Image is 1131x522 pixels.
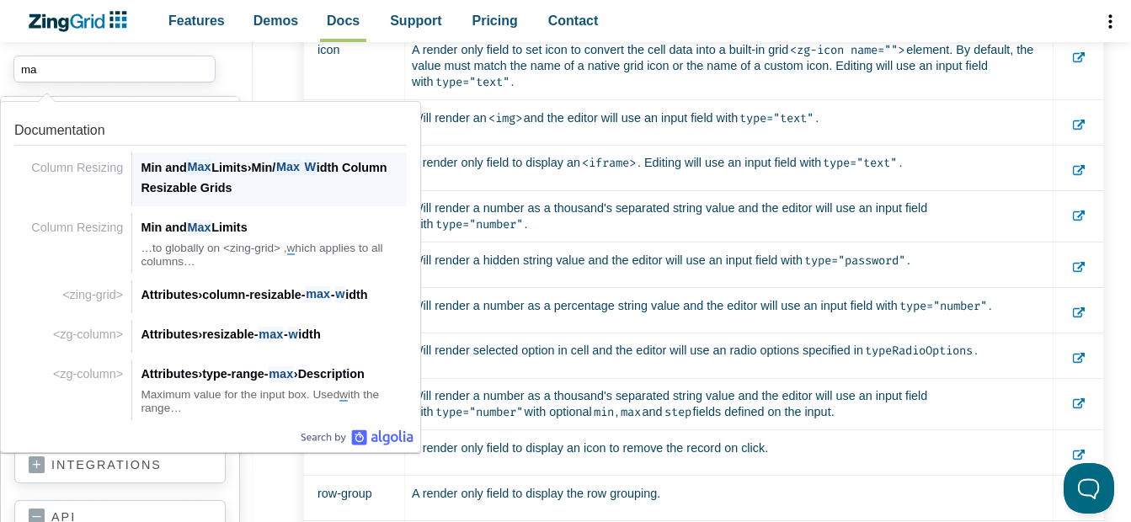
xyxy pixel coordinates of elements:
[269,366,294,382] span: max
[27,11,136,32] a: ZingChart Logo. Click to return to the homepage
[8,206,413,274] a: Link to the result
[141,242,407,269] div: …to globally on <zing-grid> , hich applies to all columns…
[580,154,638,172] code: <iframe>
[141,217,407,237] div: Min and Limits
[31,161,123,174] span: Column Resizing
[141,285,407,305] div: Attributes column-resizable- - idth
[294,367,298,381] span: ›
[803,252,907,269] code: type="password"
[141,157,407,199] div: Min and Limits Min/ idth Column Resizable Grids
[548,9,599,32] span: Contact
[487,109,524,127] code: <img>
[62,288,123,301] span: <zing-grid>
[198,367,202,381] span: ›
[141,324,407,344] div: Attributes resizable- - idth
[405,242,1054,288] td: Will render a hidden string value and the editor will use an input field with .
[592,403,616,421] code: min
[405,430,1054,476] td: A render only field to display an icon to remove the record on click.
[275,159,300,175] span: Max
[405,476,1054,521] td: A render only field to display the row grouping.
[187,220,211,236] span: Max
[141,388,407,416] div: Maximum value for the input box. Used ith the range…
[301,429,413,445] div: Search by
[8,109,413,206] a: Link to the result
[306,286,331,302] span: max
[31,221,123,234] span: Column Resizing
[287,242,296,255] span: w
[405,379,1054,430] td: Will render a number as a thousand's separated string value and the editor will use an input fiel...
[335,286,346,302] span: w
[405,333,1054,379] td: Will render selected option in cell and the editor will use an radio options specified in .
[288,327,299,343] span: w
[8,313,413,353] a: Link to the result
[434,403,525,421] code: type="number"
[304,159,317,175] span: W
[863,342,974,360] code: typeRadioOptions
[619,403,643,421] code: max
[434,216,525,233] code: type="number"
[738,109,815,127] code: type="text"
[8,274,413,313] a: Link to the result
[405,191,1054,242] td: Will render a number as a thousand's separated string value and the editor will use an input fiel...
[29,457,211,474] a: integrations
[304,476,405,521] td: row-group
[301,429,413,445] a: Algolia
[788,41,906,59] code: <zg-icon name="">
[405,146,1054,191] td: A render only field to display an . Editing will use an input field with .
[405,32,1054,99] td: A render only field to set icon to convert the cell data into a built-in grid element. By default...
[472,9,518,32] span: Pricing
[141,364,407,384] div: Attributes type-range- Description
[405,288,1054,333] td: Will render a number as a percentage string value and the editor will use an input field with .
[1064,463,1114,514] iframe: Toggle Customer Support
[13,56,216,83] input: search input
[339,388,348,402] span: w
[304,32,405,99] td: icon
[253,9,298,32] span: Demos
[248,161,252,174] span: ›
[821,154,899,172] code: type="text"
[327,9,360,32] span: Docs
[14,123,105,137] span: Documentation
[898,297,989,315] code: type="number"
[390,9,441,32] span: Support
[53,367,123,381] span: <zg-column>
[198,328,202,341] span: ›
[405,100,1054,146] td: Will render an and the editor will use an input field with .
[304,100,405,146] td: image
[259,327,284,343] span: max
[187,159,211,175] span: Max
[198,288,202,301] span: ›
[8,353,413,420] a: Link to the result
[168,9,225,32] span: Features
[663,403,693,421] code: step
[434,73,511,91] code: type="text"
[53,328,123,341] span: <zg-column>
